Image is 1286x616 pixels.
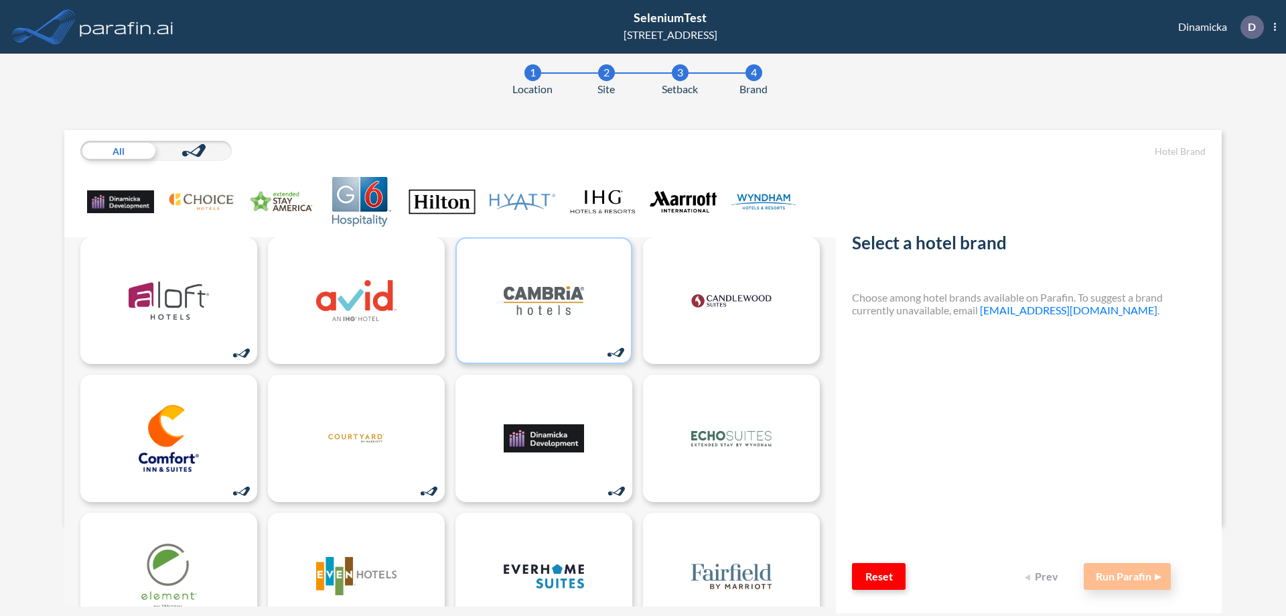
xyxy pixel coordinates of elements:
img: logo [129,405,209,472]
img: logo [691,543,772,610]
img: Hyatt [489,177,556,227]
img: Hilton [409,177,476,227]
img: logo [691,267,772,334]
img: logo [316,543,397,610]
img: IHG [569,177,636,227]
div: 4 [745,64,762,81]
p: D [1248,21,1256,33]
div: [STREET_ADDRESS] [624,27,717,43]
a: [EMAIL_ADDRESS][DOMAIN_NAME] [980,304,1157,316]
span: Site [597,81,615,97]
span: Brand [739,81,768,97]
span: Setback [662,81,698,97]
div: 3 [672,64,689,81]
img: Extended Stay America [248,177,315,227]
button: Run Parafin [1084,563,1171,590]
img: logo [316,267,397,334]
img: logo [504,405,584,472]
img: logo [77,13,176,40]
h4: Choose among hotel brands available on Parafin. To suggest a brand currently unavailable, email . [852,291,1206,316]
img: .Dev Family [87,177,154,227]
img: logo [129,543,209,610]
img: logo [129,267,209,334]
div: 1 [524,64,541,81]
img: logo [504,543,584,610]
div: All [80,141,156,161]
button: Prev [1017,563,1070,590]
span: Location [512,81,553,97]
button: Reset [852,563,906,590]
h2: Select a hotel brand [852,233,1206,259]
img: Marriott [650,177,717,227]
img: logo [316,405,397,472]
img: Wyndham [730,177,797,227]
div: 2 [598,64,615,81]
div: Dinamicka [1158,15,1276,39]
span: SeleniumTest [634,10,707,25]
img: logo [504,267,584,334]
img: Choice [167,177,234,227]
img: logo [691,405,772,472]
img: G6 Hospitality [328,177,395,227]
h5: Hotel Brand [852,146,1206,158]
